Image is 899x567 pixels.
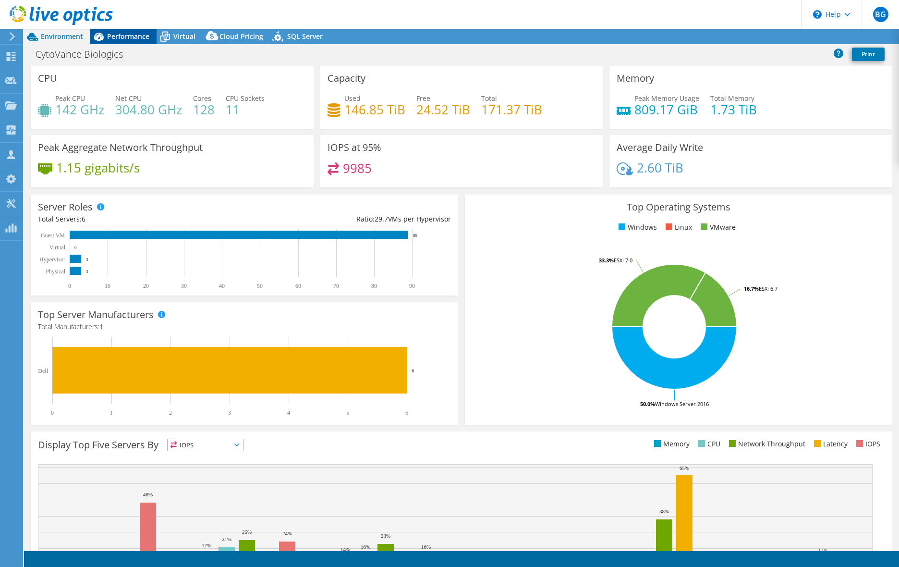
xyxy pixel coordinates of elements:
[481,94,497,103] span: Total
[193,94,211,103] span: Cores
[696,439,720,449] li: CPU
[663,222,692,233] li: Linux
[813,10,822,19] svg: \n
[328,142,381,153] h3: IOPS at 95%
[759,285,778,292] tspan: ESXi 6.7
[328,73,365,84] h3: Capacity
[659,508,669,514] text: 38%
[31,49,138,60] h1: CytoVance Biologics
[115,94,142,103] span: Net CPU
[421,544,431,550] text: 16%
[38,368,48,374] text: Dell
[181,283,187,289] text: 30
[472,202,885,212] h3: Top Operating Systems
[222,536,231,542] text: 21%
[226,104,265,115] h4: 11
[710,94,754,103] span: Total Memory
[412,368,414,373] text: 6
[409,283,415,289] text: 90
[614,257,632,264] tspan: ESXi 7.0
[617,73,654,84] h3: Memory
[287,409,290,416] text: 4
[242,529,252,535] text: 25%
[634,104,699,115] h4: 809.17 GiB
[68,283,71,289] text: 0
[56,162,140,173] h4: 1.15 gigabits/s
[257,283,263,289] text: 50
[244,214,451,224] div: Ratio: VMs per Hypervisor
[41,32,83,41] span: Environment
[38,309,154,320] h3: Top Server Manufacturers
[710,104,757,115] h4: 1.73 TiB
[416,94,430,103] span: Free
[38,142,203,153] h3: Peak Aggregate Network Throughput
[727,439,805,449] li: Network Throughput
[655,400,709,407] tspan: Windows Server 2016
[99,322,103,331] span: 1
[110,409,113,416] text: 1
[854,439,880,449] li: IOPS
[416,104,470,115] h4: 24.52 TiB
[344,94,361,103] span: Used
[333,283,339,289] text: 70
[46,268,65,275] text: Physical
[105,283,110,289] text: 10
[169,409,172,416] text: 2
[640,400,655,407] tspan: 50.0%
[202,542,211,548] text: 17%
[86,257,88,262] text: 3
[143,492,153,497] text: 48%
[226,94,265,103] span: CPU Sockets
[343,163,372,173] h4: 9985
[55,104,104,115] h4: 142 GHz
[41,232,65,239] text: Guest VM
[107,32,149,41] span: Performance
[219,283,225,289] text: 40
[282,530,292,536] text: 24%
[634,94,699,103] span: Peak Memory Usage
[38,214,244,224] div: Total Servers:
[375,214,388,223] span: 29.7
[55,94,85,103] span: Peak CPU
[599,257,614,264] tspan: 33.3%
[38,202,93,212] h3: Server Roles
[812,439,848,449] li: Latency
[173,32,195,41] span: Virtual
[168,439,243,451] span: IOPS
[38,73,57,84] h3: CPU
[219,32,263,41] span: Cloud Pricing
[637,162,683,173] h4: 2.60 TiB
[617,142,703,153] h3: Average Daily Write
[38,321,451,332] h4: Total Manufacturers:
[371,283,377,289] text: 80
[295,283,301,289] text: 60
[49,244,66,251] text: Virtual
[680,465,689,471] text: 65%
[413,233,418,238] text: 89
[873,7,888,22] span: BG
[744,285,759,292] tspan: 16.7%
[818,548,828,554] text: 14%
[405,409,408,416] text: 6
[652,439,690,449] li: Memory
[698,222,736,233] li: VMware
[143,283,149,289] text: 20
[228,409,231,416] text: 3
[852,48,885,61] a: Print
[381,533,390,539] text: 23%
[74,245,77,250] text: 0
[39,256,65,263] text: Hypervisor
[346,409,349,416] text: 5
[340,546,350,552] text: 14%
[86,269,88,274] text: 3
[616,222,657,233] li: Windows
[82,214,85,223] span: 6
[481,104,542,115] h4: 171.37 TiB
[344,104,405,115] h4: 146.85 TiB
[51,409,54,416] text: 0
[193,104,215,115] h4: 128
[287,32,323,41] span: SQL Server
[361,544,370,550] text: 16%
[115,104,182,115] h4: 304.80 GHz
